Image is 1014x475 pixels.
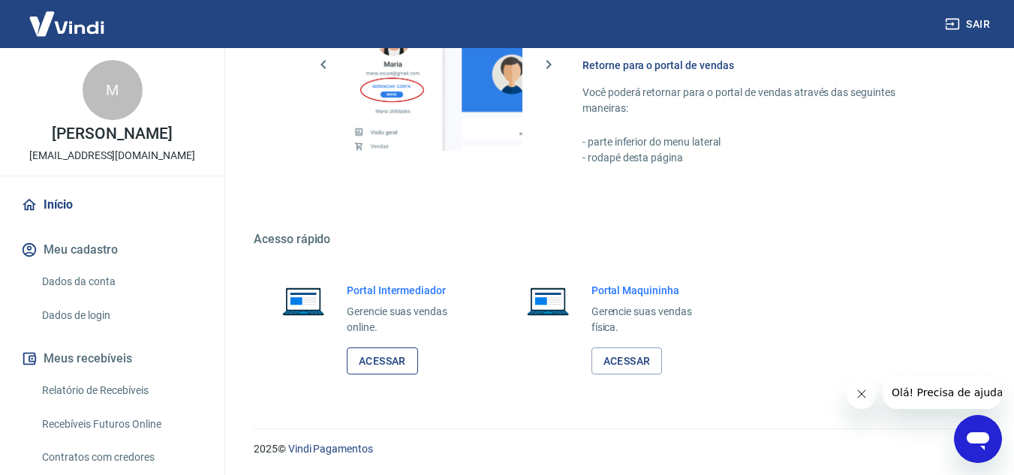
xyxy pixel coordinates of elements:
img: Imagem de um notebook aberto [516,283,579,319]
a: Dados de login [36,300,206,331]
iframe: Fechar mensagem [847,379,877,409]
span: Olá! Precisa de ajuda? [9,11,126,23]
p: 2025 © [254,441,978,457]
img: Imagem de um notebook aberto [272,283,335,319]
p: Você poderá retornar para o portal de vendas através das seguintes maneiras: [582,85,942,116]
a: Relatório de Recebíveis [36,375,206,406]
h6: Retorne para o portal de vendas [582,58,942,73]
button: Sair [942,11,996,38]
p: [EMAIL_ADDRESS][DOMAIN_NAME] [29,148,195,164]
a: Contratos com credores [36,442,206,473]
a: Início [18,188,206,221]
h5: Acesso rápido [254,232,978,247]
img: Vindi [18,1,116,47]
a: Acessar [347,347,418,375]
p: Gerencie suas vendas online. [347,304,471,335]
h6: Portal Intermediador [347,283,471,298]
p: - rodapé desta página [582,150,942,166]
p: - parte inferior do menu lateral [582,134,942,150]
button: Meus recebíveis [18,342,206,375]
a: Dados da conta [36,266,206,297]
iframe: Botão para abrir a janela de mensagens [954,415,1002,463]
button: Meu cadastro [18,233,206,266]
a: Recebíveis Futuros Online [36,409,206,440]
a: Vindi Pagamentos [288,443,373,455]
p: Gerencie suas vendas física. [591,304,716,335]
p: [PERSON_NAME] [52,126,172,142]
a: Acessar [591,347,663,375]
iframe: Mensagem da empresa [883,376,1002,409]
h6: Portal Maquininha [591,283,716,298]
div: M [83,60,143,120]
